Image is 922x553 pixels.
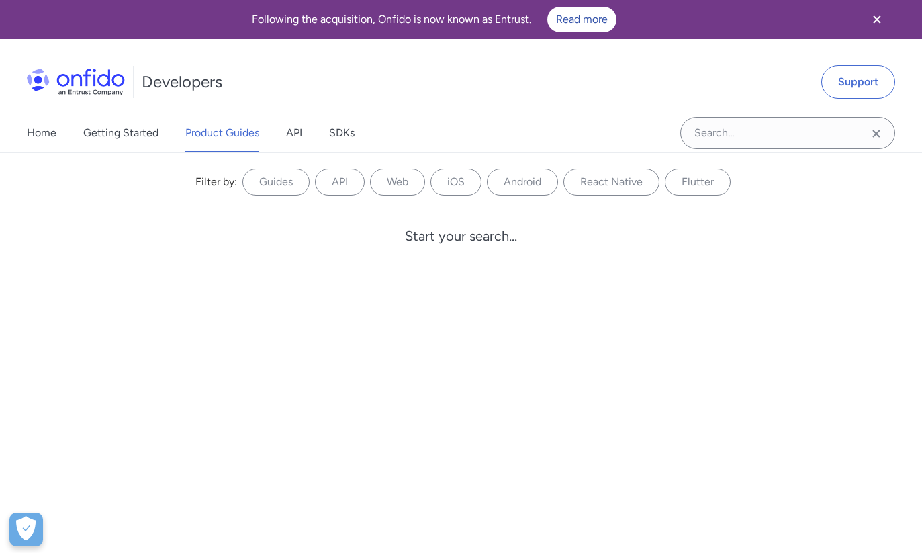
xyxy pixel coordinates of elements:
[83,114,158,152] a: Getting Started
[142,71,222,93] h1: Developers
[821,65,895,99] a: Support
[405,228,517,244] div: Start your search...
[329,114,355,152] a: SDKs
[315,169,365,196] label: API
[665,169,731,196] label: Flutter
[370,169,425,196] label: Web
[9,513,43,546] button: Open Preferences
[286,114,302,152] a: API
[195,174,237,190] div: Filter by:
[16,7,852,32] div: Following the acquisition, Onfido is now known as Entrust.
[680,117,895,149] input: Onfido search input field
[185,114,259,152] a: Product Guides
[852,3,902,36] button: Close banner
[868,126,884,142] svg: Clear search field button
[487,169,558,196] label: Android
[869,11,885,28] svg: Close banner
[430,169,481,196] label: iOS
[242,169,310,196] label: Guides
[9,513,43,546] div: Cookie Preferences
[563,169,659,196] label: React Native
[27,69,125,95] img: Onfido Logo
[547,7,616,32] a: Read more
[27,114,56,152] a: Home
